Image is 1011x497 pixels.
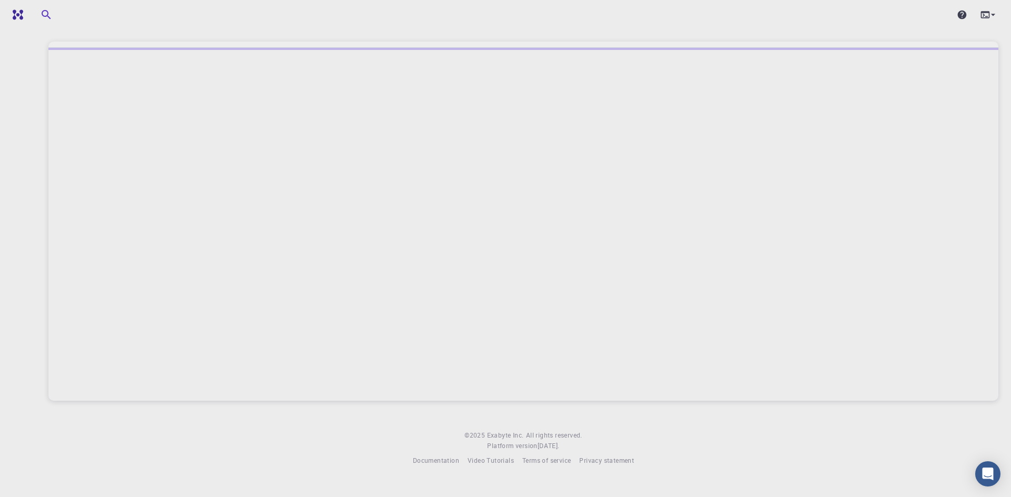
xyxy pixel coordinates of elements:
a: Privacy statement [579,455,634,466]
a: [DATE]. [538,441,560,451]
span: Terms of service [522,456,571,464]
a: Terms of service [522,455,571,466]
a: Video Tutorials [468,455,514,466]
span: Exabyte Inc. [487,431,524,439]
span: © 2025 [464,430,487,441]
span: Privacy statement [579,456,634,464]
a: Documentation [413,455,459,466]
span: Video Tutorials [468,456,514,464]
div: Open Intercom Messenger [975,461,1000,486]
a: Exabyte Inc. [487,430,524,441]
span: Documentation [413,456,459,464]
span: All rights reserved. [526,430,582,441]
img: logo [8,9,23,20]
span: Platform version [487,441,537,451]
span: [DATE] . [538,441,560,450]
